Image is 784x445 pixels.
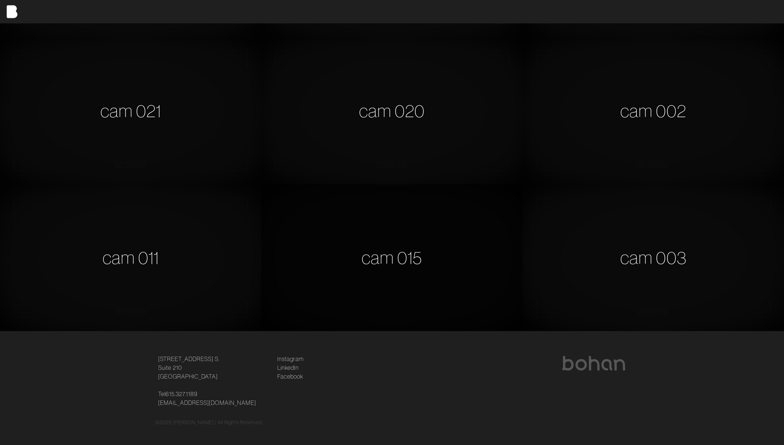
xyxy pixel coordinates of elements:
a: LinkedIn [277,363,299,372]
a: 615.327.1189 [165,390,198,398]
p: Tel [158,390,269,407]
div: cam 020 [261,37,522,184]
a: [STREET_ADDRESS] S.Suite 210[GEOGRAPHIC_DATA] [158,354,220,381]
a: Facebook [277,372,303,381]
div: cam 002 [523,37,784,184]
img: bohan logo [562,356,626,371]
p: [PERSON_NAME] | All Rights Reserved. [173,419,263,426]
div: cam 015 [261,184,522,331]
div: cam 003 [523,184,784,331]
a: Instagram [277,354,304,363]
div: © 2025 [155,419,629,426]
a: [EMAIL_ADDRESS][DOMAIN_NAME] [158,398,256,407]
